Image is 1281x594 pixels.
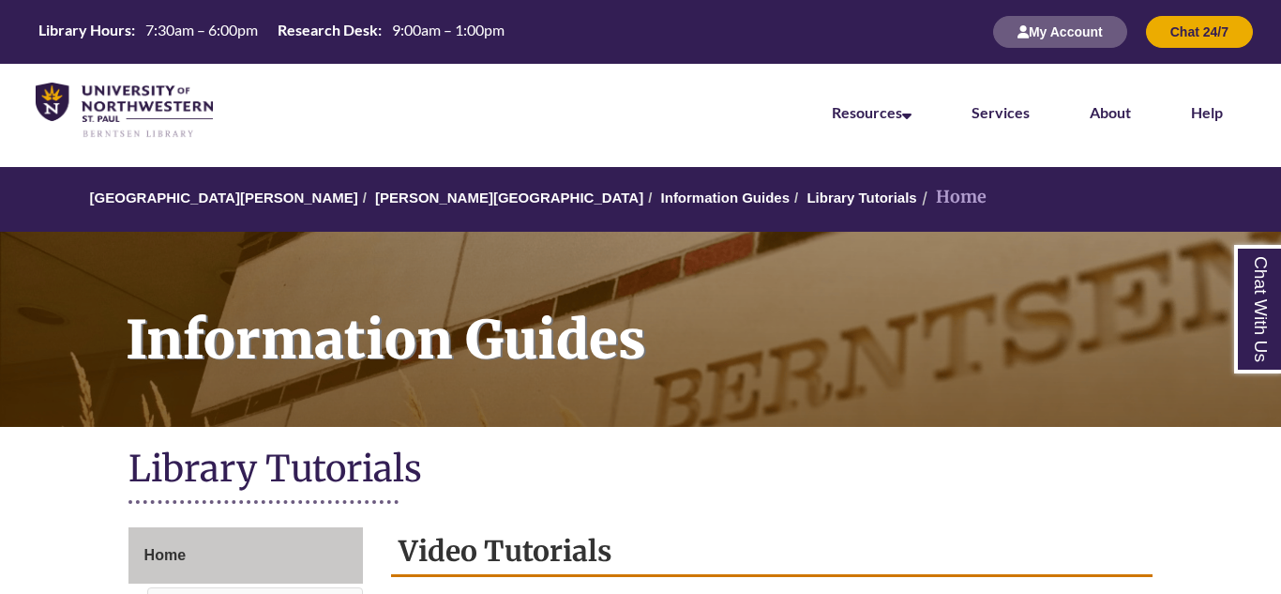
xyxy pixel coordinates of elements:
img: UNWSP Library Logo [36,83,213,139]
table: Hours Today [31,20,512,43]
span: 7:30am – 6:00pm [145,21,258,38]
li: Home [917,184,987,211]
a: Hours Today [31,20,512,45]
a: [GEOGRAPHIC_DATA][PERSON_NAME] [90,190,358,206]
a: Chat 24/7 [1146,23,1253,39]
a: My Account [993,23,1127,39]
th: Research Desk: [270,20,384,40]
a: Services [972,103,1030,121]
span: Home [144,547,186,563]
a: Help [1191,103,1223,121]
a: Resources [832,103,912,121]
button: My Account [993,16,1127,48]
button: Chat 24/7 [1146,16,1253,48]
h1: Information Guides [105,232,1281,403]
a: About [1090,103,1131,121]
a: Library Tutorials [806,190,916,206]
th: Library Hours: [31,20,138,40]
h1: Library Tutorials [128,446,1153,495]
a: Information Guides [661,190,791,206]
a: [PERSON_NAME][GEOGRAPHIC_DATA] [375,190,643,206]
h2: Video Tutorials [391,527,1153,577]
a: Home [128,527,364,584]
span: 9:00am – 1:00pm [392,21,505,38]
